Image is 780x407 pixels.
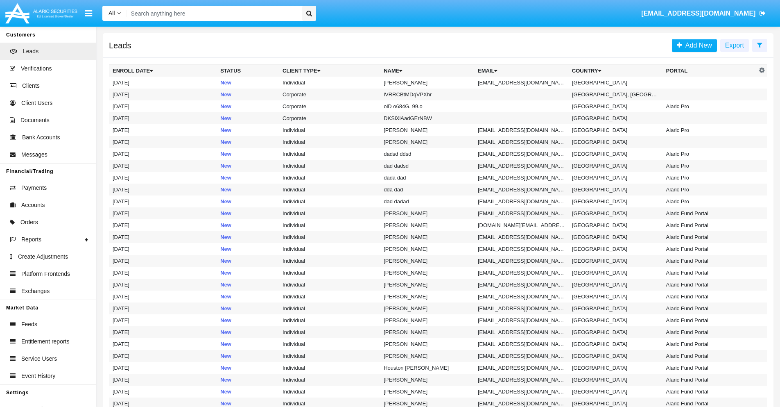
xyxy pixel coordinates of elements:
[672,39,717,52] a: Add New
[569,124,663,136] td: [GEOGRAPHIC_DATA]
[569,291,663,302] td: [GEOGRAPHIC_DATA]
[569,374,663,386] td: [GEOGRAPHIC_DATA]
[217,279,279,291] td: New
[21,355,57,363] span: Service Users
[380,314,475,326] td: [PERSON_NAME]
[475,160,569,172] td: [EMAIL_ADDRESS][DOMAIN_NAME]
[380,136,475,148] td: [PERSON_NAME]
[217,362,279,374] td: New
[663,314,757,326] td: Alaric Fund Portal
[127,6,299,21] input: Search
[109,10,115,16] span: All
[475,362,569,374] td: [EMAIL_ADDRESS][DOMAIN_NAME]
[475,231,569,243] td: [EMAIL_ADDRESS][DOMAIN_NAME]
[380,338,475,350] td: [PERSON_NAME]
[279,267,380,279] td: Individual
[380,386,475,398] td: [PERSON_NAME]
[279,362,380,374] td: Individual
[663,196,757,207] td: Alaric Pro
[217,231,279,243] td: New
[475,291,569,302] td: [EMAIL_ADDRESS][DOMAIN_NAME]
[569,65,663,77] th: Country
[109,386,217,398] td: [DATE]
[279,231,380,243] td: Individual
[569,89,663,100] td: [GEOGRAPHIC_DATA], [GEOGRAPHIC_DATA] of
[380,112,475,124] td: DKSiXlAadGErNBW
[279,136,380,148] td: Individual
[380,172,475,184] td: dada dad
[569,196,663,207] td: [GEOGRAPHIC_DATA]
[109,302,217,314] td: [DATE]
[569,136,663,148] td: [GEOGRAPHIC_DATA]
[475,207,569,219] td: [EMAIL_ADDRESS][DOMAIN_NAME]
[380,100,475,112] td: olD o684G. 99.o
[569,219,663,231] td: [GEOGRAPHIC_DATA]
[475,302,569,314] td: [EMAIL_ADDRESS][DOMAIN_NAME]
[380,196,475,207] td: dad dadad
[109,160,217,172] td: [DATE]
[279,374,380,386] td: Individual
[663,374,757,386] td: Alaric Fund Portal
[4,1,79,25] img: Logo image
[279,207,380,219] td: Individual
[279,196,380,207] td: Individual
[380,77,475,89] td: [PERSON_NAME]
[109,374,217,386] td: [DATE]
[663,100,757,112] td: Alaric Pro
[21,150,47,159] span: Messages
[380,302,475,314] td: [PERSON_NAME]
[569,160,663,172] td: [GEOGRAPHIC_DATA]
[279,100,380,112] td: Corporate
[663,362,757,374] td: Alaric Fund Portal
[475,267,569,279] td: [EMAIL_ADDRESS][DOMAIN_NAME]
[279,148,380,160] td: Individual
[109,89,217,100] td: [DATE]
[109,243,217,255] td: [DATE]
[22,82,40,90] span: Clients
[109,326,217,338] td: [DATE]
[569,279,663,291] td: [GEOGRAPHIC_DATA]
[217,338,279,350] td: New
[475,279,569,291] td: [EMAIL_ADDRESS][DOMAIN_NAME]
[569,302,663,314] td: [GEOGRAPHIC_DATA]
[475,148,569,160] td: [EMAIL_ADDRESS][DOMAIN_NAME]
[21,99,52,107] span: Client Users
[109,314,217,326] td: [DATE]
[663,279,757,291] td: Alaric Fund Portal
[380,291,475,302] td: [PERSON_NAME]
[380,243,475,255] td: [PERSON_NAME]
[380,65,475,77] th: Name
[663,207,757,219] td: Alaric Fund Portal
[279,172,380,184] td: Individual
[217,243,279,255] td: New
[217,291,279,302] td: New
[217,124,279,136] td: New
[475,172,569,184] td: [EMAIL_ADDRESS][DOMAIN_NAME]
[663,65,757,77] th: Portal
[380,350,475,362] td: [PERSON_NAME]
[22,133,60,142] span: Bank Accounts
[21,235,41,244] span: Reports
[380,219,475,231] td: [PERSON_NAME]
[380,255,475,267] td: [PERSON_NAME]
[217,374,279,386] td: New
[21,287,50,296] span: Exchanges
[638,2,770,25] a: [EMAIL_ADDRESS][DOMAIN_NAME]
[380,89,475,100] td: lVRRCBtMDqVPXhr
[217,196,279,207] td: New
[569,231,663,243] td: [GEOGRAPHIC_DATA]
[663,338,757,350] td: Alaric Fund Portal
[569,362,663,374] td: [GEOGRAPHIC_DATA]
[279,219,380,231] td: Individual
[663,350,757,362] td: Alaric Fund Portal
[663,267,757,279] td: Alaric Fund Portal
[217,207,279,219] td: New
[21,372,55,380] span: Event History
[475,386,569,398] td: [EMAIL_ADDRESS][DOMAIN_NAME]
[109,172,217,184] td: [DATE]
[109,338,217,350] td: [DATE]
[217,65,279,77] th: Status
[102,9,127,18] a: All
[18,252,68,261] span: Create Adjustments
[380,326,475,338] td: [PERSON_NAME]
